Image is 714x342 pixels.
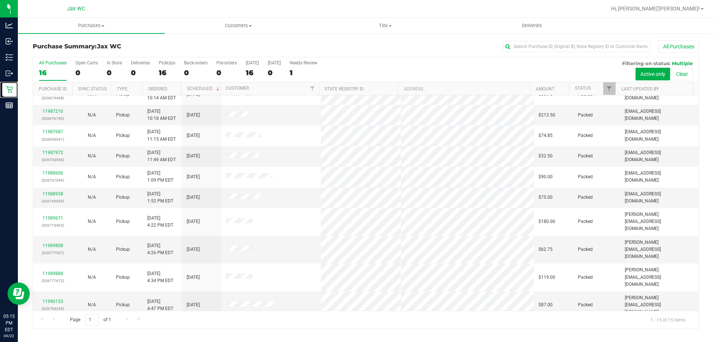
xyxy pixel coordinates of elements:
span: [DATE] [187,194,200,201]
div: All Purchases [39,60,67,65]
p: (326674498) [38,95,68,102]
span: Pickup [116,153,130,160]
span: [DATE] [187,218,200,225]
span: Tills [312,22,458,29]
iframe: Resource center [7,282,30,305]
span: [EMAIL_ADDRESS][DOMAIN_NAME] [625,149,694,163]
a: Tills [312,18,459,33]
span: $213.50 [538,112,555,119]
a: Amount [536,86,554,92]
span: Not Applicable [88,153,96,159]
p: (326777672) [38,277,68,284]
span: [PERSON_NAME][EMAIL_ADDRESS][DOMAIN_NAME] [625,211,694,233]
p: (326793254) [38,305,68,312]
button: N/A [88,153,96,160]
span: Jax WC [67,6,85,12]
a: 11990153 [42,299,63,304]
inline-svg: Reports [6,102,13,109]
a: Last Updated By [621,86,659,92]
button: N/A [88,173,96,180]
div: 0 [268,68,281,77]
span: Pickup [116,218,130,225]
span: [DATE] 1:09 PM EDT [147,170,173,184]
button: N/A [88,246,96,253]
button: N/A [88,132,96,139]
span: [DATE] [187,132,200,139]
div: 0 [107,68,122,77]
span: [DATE] 11:15 AM EDT [147,128,176,143]
button: N/A [88,301,96,309]
span: Pickup [116,112,130,119]
button: All Purchases [658,40,699,53]
p: (326693041) [38,136,68,143]
span: [DATE] 4:47 PM EDT [147,298,173,312]
div: 16 [246,68,259,77]
span: Pickup [116,173,130,180]
span: Packed [578,301,593,309]
span: Pickup [116,194,130,201]
div: Open Carts [75,60,98,65]
span: [DATE] [187,301,200,309]
span: Customers [165,22,311,29]
span: [EMAIL_ADDRESS][DOMAIN_NAME] [625,128,694,143]
span: [DATE] 4:34 PM EDT [147,270,173,284]
a: Ordered [148,86,167,92]
a: 11988938 [42,191,63,196]
inline-svg: Inbound [6,38,13,45]
a: State Registry ID [325,86,364,92]
p: (326703590) [38,156,68,163]
span: [DATE] [187,153,200,160]
a: Filter [603,82,615,95]
input: 1 [85,314,99,326]
p: (326676740) [38,115,68,122]
div: 16 [39,68,67,77]
span: [DATE] 10:18 AM EDT [147,108,176,122]
p: (326777507) [38,249,68,256]
span: Not Applicable [88,133,96,138]
button: N/A [88,218,96,225]
div: PickUps [159,60,175,65]
span: $87.00 [538,301,553,309]
div: In Store [107,60,122,65]
p: (326731096) [38,177,68,184]
span: [PERSON_NAME][EMAIL_ADDRESS][DOMAIN_NAME] [625,239,694,261]
a: Customer [226,86,249,91]
a: Scheduled [187,86,221,91]
span: Packed [578,194,593,201]
span: [DATE] [187,246,200,253]
div: Back-orders [184,60,208,65]
span: [EMAIL_ADDRESS][DOMAIN_NAME] [625,108,694,122]
span: Purchases [18,22,165,29]
div: 1 [290,68,317,77]
a: 11989671 [42,215,63,221]
div: 0 [184,68,208,77]
span: Not Applicable [88,174,96,179]
a: 11987972 [42,150,63,155]
span: Filtering on status: [622,60,670,66]
span: Packed [578,132,593,139]
span: Packed [578,153,593,160]
a: 11987210 [42,109,63,114]
input: Search Purchase ID, Original ID, State Registry ID or Customer Name... [502,41,651,52]
span: [DATE] [187,112,200,119]
button: N/A [88,274,96,281]
span: [DATE] [187,173,200,180]
span: $75.00 [538,194,553,201]
div: 16 [159,68,175,77]
h3: Purchase Summary: [33,43,255,50]
span: [DATE] 4:26 PM EDT [147,242,173,256]
span: Deliveries [512,22,552,29]
a: Status [575,86,591,91]
a: Sync Status [78,86,107,92]
inline-svg: Analytics [6,22,13,29]
a: 11989858 [42,243,63,248]
a: Filter [306,82,319,95]
span: $90.00 [538,173,553,180]
span: Packed [578,274,593,281]
div: Deliveries [131,60,150,65]
span: Hi, [PERSON_NAME]'[PERSON_NAME]! [611,6,700,12]
div: [DATE] [246,60,259,65]
span: $62.75 [538,246,553,253]
span: Multiple [672,60,693,66]
a: Purchases [18,18,165,33]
